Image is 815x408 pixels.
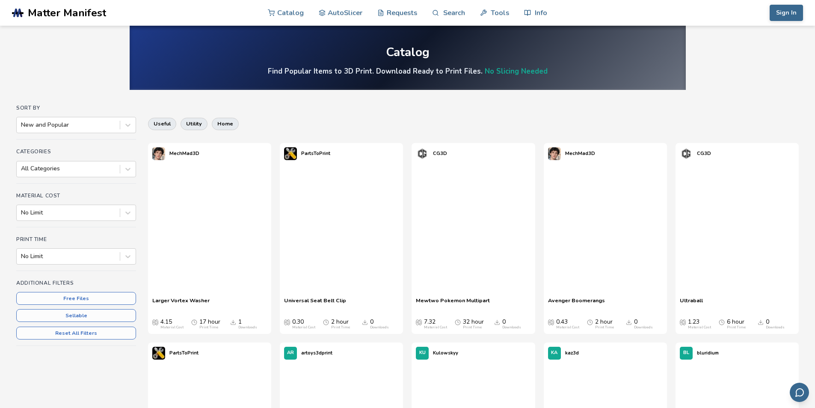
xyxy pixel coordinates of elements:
[199,319,220,330] div: 17 hour
[494,319,500,325] span: Downloads
[463,319,484,330] div: 32 hour
[16,309,136,322] button: Sellable
[680,319,686,325] span: Average Cost
[565,149,595,158] p: MechMad3D
[548,319,554,325] span: Average Cost
[680,147,693,160] img: CG3D's profile
[280,143,335,164] a: PartsToPrint's profilePartsToPrint
[683,350,689,356] span: BL
[292,325,315,330] div: Material Cost
[595,325,614,330] div: Print Time
[680,297,703,310] a: Ultraball
[238,319,257,330] div: 1
[416,147,429,160] img: CG3D's profile
[544,143,599,164] a: MechMad3D's profileMechMad3D
[370,319,389,330] div: 0
[416,297,490,310] a: Mewtwo Pokemon Multipart
[152,297,210,310] a: Larger Vortex Washer
[152,147,165,160] img: MechMad3D's profile
[766,325,785,330] div: Downloads
[370,325,389,330] div: Downloads
[455,319,461,325] span: Average Print Time
[502,319,521,330] div: 0
[16,193,136,199] h4: Material Cost
[199,325,218,330] div: Print Time
[416,319,422,325] span: Average Cost
[284,297,346,310] a: Universal Seat Belt Clip
[587,319,593,325] span: Average Print Time
[634,319,653,330] div: 0
[595,319,614,330] div: 2 hour
[727,325,746,330] div: Print Time
[770,5,803,21] button: Sign In
[301,149,330,158] p: PartsToPrint
[191,319,197,325] span: Average Print Time
[284,147,297,160] img: PartsToPrint's profile
[323,319,329,325] span: Average Print Time
[386,46,430,59] div: Catalog
[634,325,653,330] div: Downloads
[16,105,136,111] h4: Sort By
[419,350,426,356] span: KU
[551,350,557,356] span: KA
[16,327,136,340] button: Reset All Filters
[548,147,561,160] img: MechMad3D's profile
[697,348,719,357] p: bluridium
[212,118,239,130] button: home
[463,325,482,330] div: Print Time
[719,319,725,325] span: Average Print Time
[424,319,447,330] div: 7.32
[556,325,579,330] div: Material Cost
[688,325,711,330] div: Material Cost
[626,319,632,325] span: Downloads
[758,319,764,325] span: Downloads
[181,118,207,130] button: utility
[433,149,447,158] p: CG3D
[21,165,23,172] input: All Categories
[169,348,199,357] p: PartsToPrint
[485,66,548,76] a: No Slicing Needed
[21,122,23,128] input: New and Popular
[697,149,711,158] p: CG3D
[16,236,136,242] h4: Print Time
[412,143,451,164] a: CG3D's profileCG3D
[160,325,184,330] div: Material Cost
[160,319,184,330] div: 4.15
[21,209,23,216] input: No Limit
[169,149,199,158] p: MechMad3D
[148,143,204,164] a: MechMad3D's profileMechMad3D
[502,325,521,330] div: Downloads
[284,319,290,325] span: Average Cost
[331,325,350,330] div: Print Time
[424,325,447,330] div: Material Cost
[16,149,136,155] h4: Categories
[148,342,203,364] a: PartsToPrint's profilePartsToPrint
[301,348,332,357] p: artoys3dprint
[676,143,715,164] a: CG3D's profileCG3D
[152,347,165,360] img: PartsToPrint's profile
[148,118,176,130] button: useful
[28,7,106,19] span: Matter Manifest
[21,253,23,260] input: No Limit
[230,319,236,325] span: Downloads
[727,319,746,330] div: 6 hour
[362,319,368,325] span: Downloads
[152,319,158,325] span: Average Cost
[292,319,315,330] div: 0.30
[331,319,350,330] div: 2 hour
[16,292,136,305] button: Free Files
[548,297,605,310] a: Avenger Boomerangs
[556,319,579,330] div: 0.43
[433,348,458,357] p: Kulowskyy
[766,319,785,330] div: 0
[688,319,711,330] div: 1.23
[287,350,294,356] span: AR
[238,325,257,330] div: Downloads
[790,383,809,402] button: Send feedback via email
[268,66,548,76] h4: Find Popular Items to 3D Print. Download Ready to Print Files.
